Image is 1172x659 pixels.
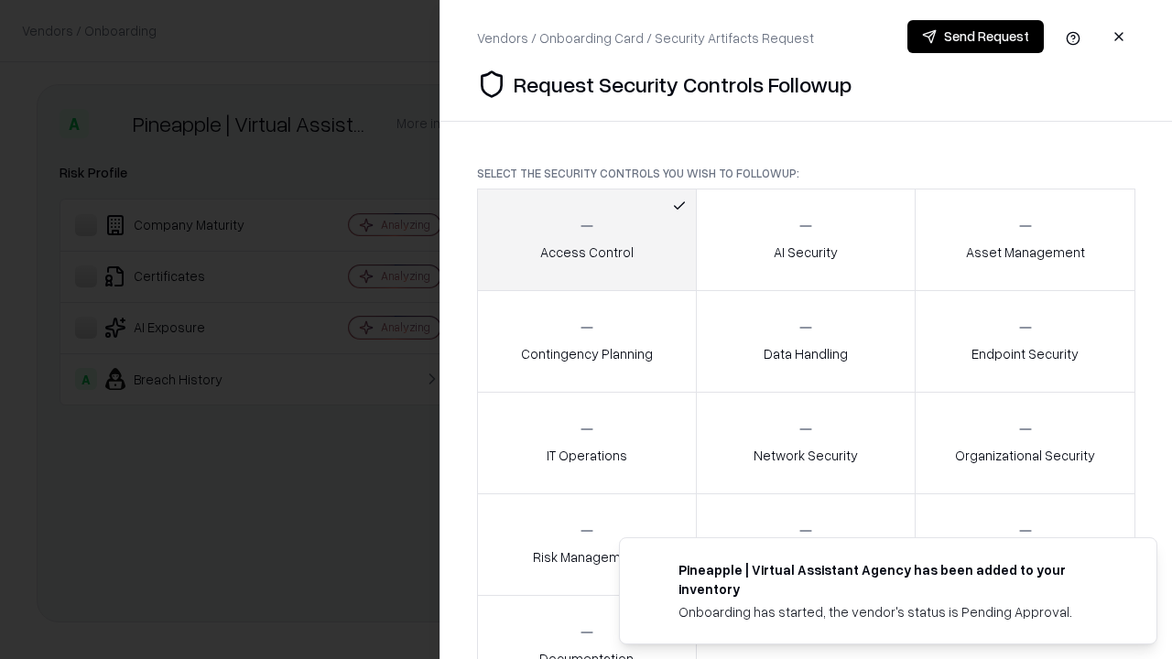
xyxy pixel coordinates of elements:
[955,446,1095,465] p: Organizational Security
[915,493,1135,596] button: Threat Management
[477,28,814,48] div: Vendors / Onboarding Card / Security Artifacts Request
[678,602,1112,621] div: Onboarding has started, the vendor's status is Pending Approval.
[696,493,917,596] button: Security Incidents
[540,243,634,262] p: Access Control
[907,20,1044,53] button: Send Request
[477,166,1135,181] p: Select the security controls you wish to followup:
[915,290,1135,393] button: Endpoint Security
[754,446,858,465] p: Network Security
[764,344,848,363] p: Data Handling
[477,392,697,494] button: IT Operations
[547,446,627,465] p: IT Operations
[642,560,664,582] img: trypineapple.com
[477,290,697,393] button: Contingency Planning
[514,70,852,99] p: Request Security Controls Followup
[915,189,1135,291] button: Asset Management
[533,547,641,567] p: Risk Management
[915,392,1135,494] button: Organizational Security
[477,189,697,291] button: Access Control
[696,290,917,393] button: Data Handling
[774,243,838,262] p: AI Security
[966,243,1085,262] p: Asset Management
[521,344,653,363] p: Contingency Planning
[971,344,1079,363] p: Endpoint Security
[696,189,917,291] button: AI Security
[696,392,917,494] button: Network Security
[477,493,697,596] button: Risk Management
[678,560,1112,599] div: Pineapple | Virtual Assistant Agency has been added to your inventory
